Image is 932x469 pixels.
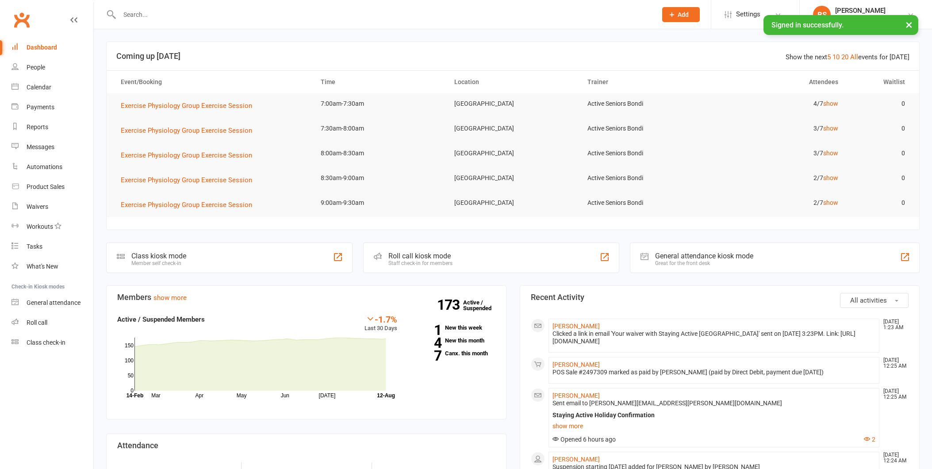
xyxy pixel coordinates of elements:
[12,333,93,353] a: Class kiosk mode
[12,313,93,333] a: Roll call
[27,44,57,51] div: Dashboard
[27,183,65,190] div: Product Sales
[552,361,600,368] a: [PERSON_NAME]
[552,420,876,432] a: show more
[446,71,579,93] th: Location
[388,252,453,260] div: Roll call kiosk mode
[850,296,887,304] span: All activities
[846,192,913,213] td: 0
[552,369,876,376] div: POS Sale #2497309 marked as paid by [PERSON_NAME] (paid by Direct Debit, payment due [DATE])
[313,93,446,114] td: 7:00am-7:30am
[117,315,205,323] strong: Active / Suspended Members
[113,71,313,93] th: Event/Booking
[879,319,908,331] time: [DATE] 1:23 AM
[771,21,844,29] span: Signed in successfully.
[388,260,453,266] div: Staff check-in for members
[713,143,846,164] td: 3/7
[437,298,463,311] strong: 173
[579,192,713,213] td: Active Seniors Bondi
[410,349,441,362] strong: 7
[579,71,713,93] th: Trainer
[579,93,713,114] td: Active Seniors Bondi
[879,358,908,369] time: [DATE] 12:25 AM
[850,53,858,61] a: All
[552,400,782,407] span: Sent email to [PERSON_NAME][EMAIL_ADDRESS][PERSON_NAME][DOMAIN_NAME]
[121,175,258,185] button: Exercise Physiology Group Exercise Session
[655,260,753,266] div: Great for the front desk
[446,168,579,188] td: [GEOGRAPHIC_DATA]
[901,15,917,34] button: ×
[27,123,48,131] div: Reports
[823,150,838,157] a: show
[655,252,753,260] div: General attendance kiosk mode
[713,192,846,213] td: 2/7
[786,52,909,62] div: Show the next events for [DATE]
[410,323,441,337] strong: 1
[713,168,846,188] td: 2/7
[552,411,876,419] div: Staying Active Holiday Confirmation
[121,176,252,184] span: Exercise Physiology Group Exercise Session
[12,117,93,137] a: Reports
[463,293,502,318] a: 173Active / Suspended
[12,58,93,77] a: People
[552,330,876,345] div: Clicked a link in email 'Your waiver with Staying Active [GEOGRAPHIC_DATA]' sent on [DATE] 3:23PM...
[552,436,616,443] span: Opened 6 hours ago
[121,100,258,111] button: Exercise Physiology Group Exercise Session
[846,118,913,139] td: 0
[879,452,908,464] time: [DATE] 12:24 AM
[313,192,446,213] td: 9:00am-9:30am
[131,252,186,260] div: Class kiosk mode
[446,192,579,213] td: [GEOGRAPHIC_DATA]
[12,97,93,117] a: Payments
[879,388,908,400] time: [DATE] 12:25 AM
[410,338,495,343] a: 4New this month
[12,157,93,177] a: Automations
[552,392,600,399] a: [PERSON_NAME]
[446,143,579,164] td: [GEOGRAPHIC_DATA]
[12,77,93,97] a: Calendar
[121,102,252,110] span: Exercise Physiology Group Exercise Session
[121,150,258,161] button: Exercise Physiology Group Exercise Session
[313,143,446,164] td: 8:00am-8:30am
[410,336,441,350] strong: 4
[12,197,93,217] a: Waivers
[117,293,495,302] h3: Members
[835,15,891,23] div: Staying Active Bondi
[27,319,47,326] div: Roll call
[27,84,51,91] div: Calendar
[446,93,579,114] td: [GEOGRAPHIC_DATA]
[846,71,913,93] th: Waitlist
[846,143,913,164] td: 0
[713,93,846,114] td: 4/7
[552,456,600,463] a: [PERSON_NAME]
[446,118,579,139] td: [GEOGRAPHIC_DATA]
[153,294,187,302] a: show more
[117,8,651,21] input: Search...
[121,125,258,136] button: Exercise Physiology Group Exercise Session
[313,118,446,139] td: 7:30am-8:00am
[840,293,909,308] button: All activities
[823,125,838,132] a: show
[846,168,913,188] td: 0
[12,38,93,58] a: Dashboard
[27,143,54,150] div: Messages
[27,64,45,71] div: People
[823,199,838,206] a: show
[410,325,495,331] a: 1New this week
[531,293,909,302] h3: Recent Activity
[579,118,713,139] td: Active Seniors Bondi
[11,9,33,31] a: Clubworx
[27,243,42,250] div: Tasks
[364,314,397,333] div: Last 30 Days
[27,104,54,111] div: Payments
[131,260,186,266] div: Member self check-in
[27,299,81,306] div: General attendance
[579,143,713,164] td: Active Seniors Bondi
[12,237,93,257] a: Tasks
[313,168,446,188] td: 8:30am-9:00am
[713,118,846,139] td: 3/7
[27,263,58,270] div: What's New
[579,168,713,188] td: Active Seniors Bondi
[121,151,252,159] span: Exercise Physiology Group Exercise Session
[27,223,53,230] div: Workouts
